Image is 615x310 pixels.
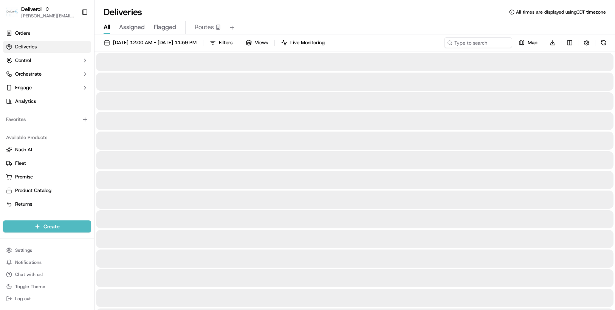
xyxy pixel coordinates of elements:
span: Create [43,223,60,230]
button: Notifications [3,257,91,268]
span: Assigned [119,23,145,32]
span: Filters [219,39,232,46]
span: Nash AI [15,146,32,153]
a: Product Catalog [6,187,88,194]
input: Type to search [444,37,512,48]
a: Analytics [3,95,91,107]
img: Deliverol [6,7,18,17]
button: Views [242,37,271,48]
button: Refresh [598,37,609,48]
span: Returns [15,201,32,208]
a: Nash AI [6,146,88,153]
button: [PERSON_NAME][EMAIL_ADDRESS][PERSON_NAME][DOMAIN_NAME] [21,13,75,19]
span: Engage [15,84,32,91]
span: Flagged [154,23,176,32]
span: Settings [15,247,32,253]
span: Chat with us! [15,271,43,277]
button: Log out [3,293,91,304]
button: Returns [3,198,91,210]
span: Deliveries [15,43,37,50]
span: Fleet [15,160,26,167]
a: Returns [6,201,88,208]
div: Available Products [3,132,91,144]
span: Orders [15,30,30,37]
span: Log out [15,296,31,302]
button: Engage [3,82,91,94]
button: Map [515,37,541,48]
button: [DATE] 12:00 AM - [DATE] 11:59 PM [101,37,200,48]
a: Fleet [6,160,88,167]
button: Product Catalog [3,184,91,197]
a: Deliveries [3,41,91,53]
span: Product Catalog [15,187,51,194]
span: Views [255,39,268,46]
button: DeliverolDeliverol[PERSON_NAME][EMAIL_ADDRESS][PERSON_NAME][DOMAIN_NAME] [3,3,78,21]
span: Notifications [15,259,42,265]
span: Analytics [15,98,36,105]
span: All [104,23,110,32]
span: Toggle Theme [15,284,45,290]
button: Fleet [3,157,91,169]
button: Filters [206,37,236,48]
button: Deliverol [21,5,42,13]
span: [DATE] 12:00 AM - [DATE] 11:59 PM [113,39,197,46]
div: Favorites [3,113,91,126]
span: Live Monitoring [290,39,325,46]
button: Chat with us! [3,269,91,280]
button: Promise [3,171,91,183]
button: Control [3,54,91,67]
span: Promise [15,174,33,180]
button: Nash AI [3,144,91,156]
a: Orders [3,27,91,39]
span: All times are displayed using CDT timezone [516,9,606,15]
span: Routes [195,23,214,32]
button: Settings [3,245,91,256]
button: Orchestrate [3,68,91,80]
a: Promise [6,174,88,180]
h1: Deliveries [104,6,142,18]
button: Toggle Theme [3,281,91,292]
span: Orchestrate [15,71,42,77]
span: Map [528,39,538,46]
button: Create [3,220,91,232]
span: Control [15,57,31,64]
button: Live Monitoring [278,37,328,48]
